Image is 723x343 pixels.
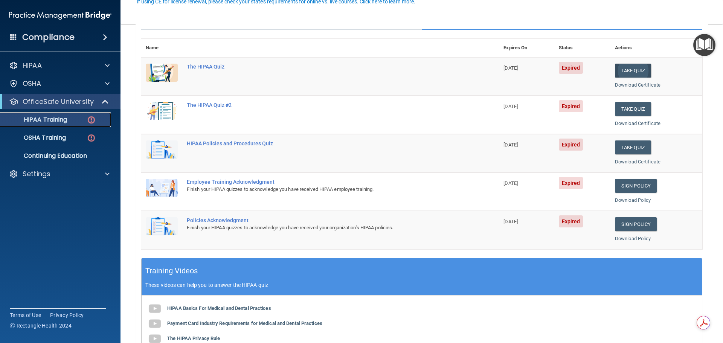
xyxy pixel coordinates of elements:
[559,100,583,112] span: Expired
[141,39,182,57] th: Name
[87,115,96,125] img: danger-circle.6113f641.png
[50,311,84,319] a: Privacy Policy
[23,169,50,178] p: Settings
[145,264,198,277] h5: Training Videos
[187,179,461,185] div: Employee Training Acknowledgment
[147,301,162,316] img: gray_youtube_icon.38fcd6cc.png
[503,142,518,148] span: [DATE]
[615,82,660,88] a: Download Certificate
[22,32,75,43] h4: Compliance
[187,185,461,194] div: Finish your HIPAA quizzes to acknowledge you have received HIPAA employee training.
[615,236,651,241] a: Download Policy
[9,8,111,23] img: PMB logo
[559,62,583,74] span: Expired
[693,34,715,56] button: Open Resource Center
[615,159,660,165] a: Download Certificate
[610,39,702,57] th: Actions
[10,311,41,319] a: Terms of Use
[187,64,461,70] div: The HIPAA Quiz
[187,102,461,108] div: The HIPAA Quiz #2
[5,116,67,123] p: HIPAA Training
[559,215,583,227] span: Expired
[615,102,651,116] button: Take Quiz
[554,39,610,57] th: Status
[503,219,518,224] span: [DATE]
[167,305,271,311] b: HIPAA Basics For Medical and Dental Practices
[615,140,651,154] button: Take Quiz
[23,79,41,88] p: OSHA
[167,335,220,341] b: The HIPAA Privacy Rule
[615,217,657,231] a: Sign Policy
[503,65,518,71] span: [DATE]
[147,316,162,331] img: gray_youtube_icon.38fcd6cc.png
[503,104,518,109] span: [DATE]
[9,61,110,70] a: HIPAA
[615,120,660,126] a: Download Certificate
[23,97,94,106] p: OfficeSafe University
[559,139,583,151] span: Expired
[503,180,518,186] span: [DATE]
[145,282,698,288] p: These videos can help you to answer the HIPAA quiz
[9,169,110,178] a: Settings
[10,322,72,329] span: Ⓒ Rectangle Health 2024
[5,152,108,160] p: Continuing Education
[23,61,42,70] p: HIPAA
[593,290,714,320] iframe: Drift Widget Chat Controller
[187,223,461,232] div: Finish your HIPAA quizzes to acknowledge you have received your organization’s HIPAA policies.
[615,197,651,203] a: Download Policy
[187,217,461,223] div: Policies Acknowledgment
[615,179,657,193] a: Sign Policy
[559,177,583,189] span: Expired
[167,320,322,326] b: Payment Card Industry Requirements for Medical and Dental Practices
[87,133,96,143] img: danger-circle.6113f641.png
[499,39,554,57] th: Expires On
[187,140,461,146] div: HIPAA Policies and Procedures Quiz
[9,79,110,88] a: OSHA
[5,134,66,142] p: OSHA Training
[9,97,109,106] a: OfficeSafe University
[615,64,651,78] button: Take Quiz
